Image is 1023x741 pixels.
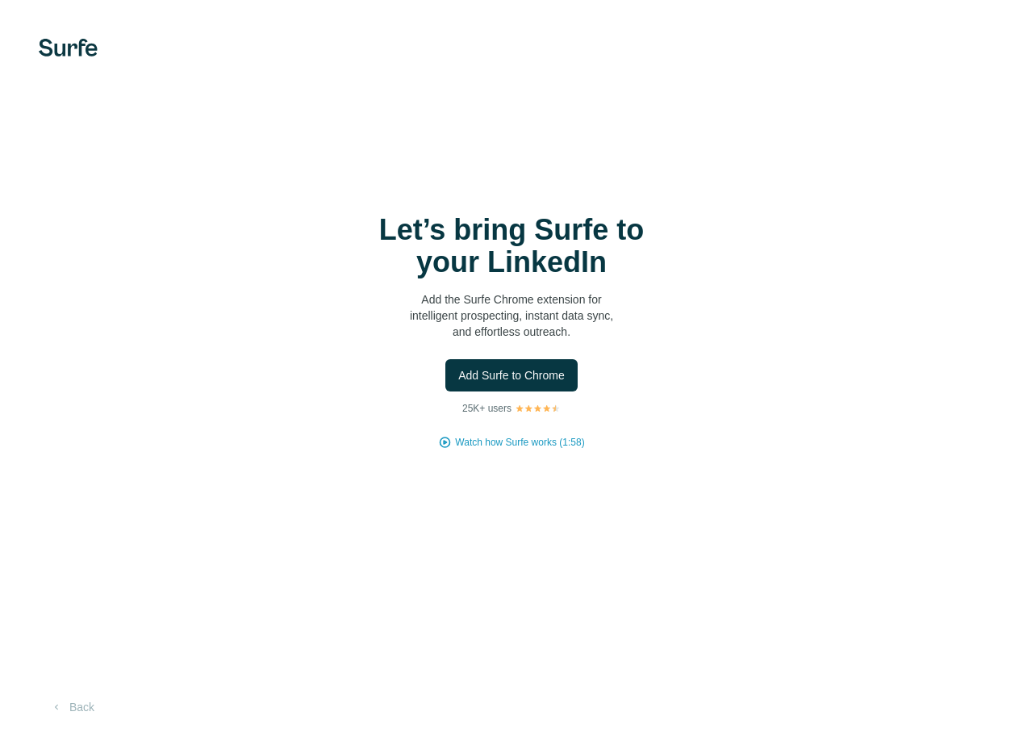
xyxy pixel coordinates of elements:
img: Rating Stars [515,404,561,413]
p: 25K+ users [462,401,511,416]
p: Add the Surfe Chrome extension for intelligent prospecting, instant data sync, and effortless out... [350,291,673,340]
h1: Let’s bring Surfe to your LinkedIn [350,214,673,278]
img: Surfe's logo [39,39,98,57]
span: Add Surfe to Chrome [458,367,565,383]
button: Add Surfe to Chrome [445,359,578,391]
button: Back [39,693,106,722]
button: Watch how Surfe works (1:58) [455,435,584,450]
